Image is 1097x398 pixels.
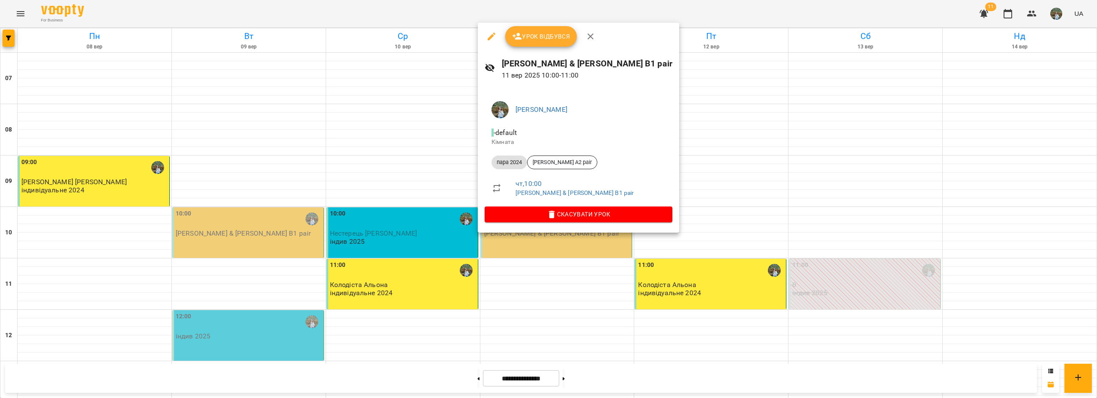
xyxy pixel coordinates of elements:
span: пара 2024 [492,159,527,166]
p: Кімната [492,138,665,147]
span: [PERSON_NAME] A2 pair [528,159,597,166]
div: [PERSON_NAME] A2 pair [527,156,597,169]
span: Скасувати Урок [492,209,665,219]
a: [PERSON_NAME] & [PERSON_NAME] B1 pair [516,189,634,196]
button: Урок відбувся [505,26,577,47]
h6: [PERSON_NAME] & [PERSON_NAME] B1 pair [502,57,672,70]
span: Урок відбувся [512,31,570,42]
span: - default [492,129,519,137]
button: Скасувати Урок [485,206,672,222]
a: чт , 10:00 [516,180,542,188]
a: [PERSON_NAME] [516,105,567,114]
img: 3d28a0deb67b6f5672087bb97ef72b32.jpg [492,101,509,118]
p: 11 вер 2025 10:00 - 11:00 [502,70,672,81]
